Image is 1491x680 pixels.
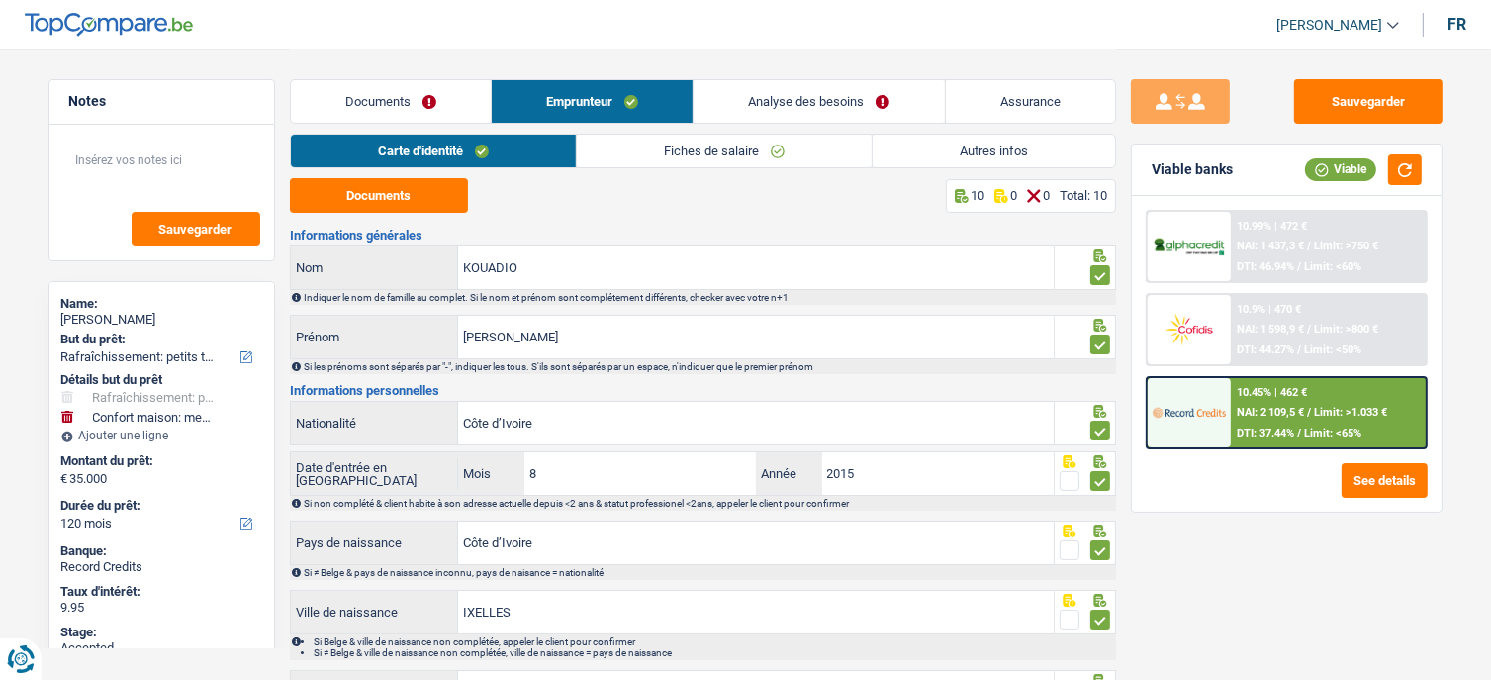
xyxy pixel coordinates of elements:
span: NAI: 2 109,5 € [1237,406,1304,419]
span: Limit: <65% [1304,427,1361,439]
span: Limit: <60% [1304,260,1361,273]
span: / [1297,260,1301,273]
div: Total: 10 [1060,188,1107,203]
div: Si non complété & client habite à son adresse actuelle depuis <2 ans & statut professionel <2ans,... [304,498,1114,509]
span: Limit: >800 € [1314,323,1378,336]
span: / [1297,427,1301,439]
a: Fiches de salaire [577,135,872,167]
img: Cofidis [1153,311,1226,347]
button: Sauvegarder [132,212,260,246]
span: / [1307,323,1311,336]
li: Si ≠ Belge & ville de naissance non complétée, ville de naissance = pays de naissance [314,647,1114,658]
div: [PERSON_NAME] [61,312,262,328]
div: Taux d'intérêt: [61,584,262,600]
label: Montant du prêt: [61,453,258,469]
label: Durée du prêt: [61,498,258,514]
img: AlphaCredit [1153,236,1226,258]
div: 10.45% | 462 € [1237,386,1307,399]
span: NAI: 1 437,3 € [1237,240,1304,252]
p: 0 [1043,188,1050,203]
span: / [1307,240,1311,252]
span: DTI: 37.44% [1237,427,1294,439]
h3: Informations personnelles [290,384,1116,397]
div: Banque: [61,543,262,559]
img: TopCompare Logo [25,13,193,37]
a: Assurance [946,80,1115,123]
input: MM [524,452,757,495]
label: Mois [458,452,523,495]
li: Si Belge & ville de naissance non complétée, appeler le client pour confirmer [314,636,1114,647]
label: Pays de naissance [291,522,459,564]
div: Si les prénoms sont séparés par "-", indiquer les tous. S'ils sont séparés par un espace, n'indiq... [304,361,1114,372]
div: 9.95 [61,600,262,616]
label: Ville de naissance [291,591,459,633]
span: DTI: 46.94% [1237,260,1294,273]
div: Accepted [61,640,262,656]
div: Détails but du prêt [61,372,262,388]
div: 10.9% | 470 € [1237,303,1301,316]
button: Sauvegarder [1294,79,1443,124]
h3: Informations générales [290,229,1116,242]
img: Record Credits [1153,394,1226,431]
input: Belgique [458,402,1054,444]
span: DTI: 44.27% [1237,343,1294,356]
span: Limit: <50% [1304,343,1361,356]
span: / [1307,406,1311,419]
div: Si ≠ Belge & pays de naissance inconnu, pays de naisance = nationalité [304,567,1114,578]
span: Limit: >750 € [1314,240,1378,252]
a: Emprunteur [492,80,693,123]
label: Année [756,452,821,495]
div: Stage: [61,625,262,640]
span: € [61,471,68,487]
div: Ajouter une ligne [61,429,262,442]
span: Sauvegarder [159,223,233,236]
a: Documents [291,80,491,123]
span: [PERSON_NAME] [1276,17,1382,34]
div: Indiquer le nom de famille au complet. Si le nom et prénom sont complétement différents, checker ... [304,292,1114,303]
span: / [1297,343,1301,356]
label: Date d'entrée en [GEOGRAPHIC_DATA] [291,458,459,490]
div: fr [1447,15,1466,34]
span: NAI: 1 598,9 € [1237,323,1304,336]
div: 10.99% | 472 € [1237,220,1307,233]
a: Analyse des besoins [694,80,944,123]
label: Prénom [291,316,459,358]
h5: Notes [69,93,254,110]
p: 10 [971,188,984,203]
a: Autres infos [873,135,1115,167]
label: Nationalité [291,402,459,444]
span: Limit: >1.033 € [1314,406,1387,419]
div: Record Credits [61,559,262,575]
div: Viable [1305,158,1376,180]
a: Carte d'identité [291,135,576,167]
p: 0 [1010,188,1017,203]
button: See details [1342,463,1428,498]
label: Nom [291,246,459,289]
input: AAAA [822,452,1055,495]
label: But du prêt: [61,332,258,347]
button: Documents [290,178,468,213]
input: Belgique [458,522,1054,564]
a: [PERSON_NAME] [1260,9,1399,42]
div: Viable banks [1152,161,1233,178]
div: Name: [61,296,262,312]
